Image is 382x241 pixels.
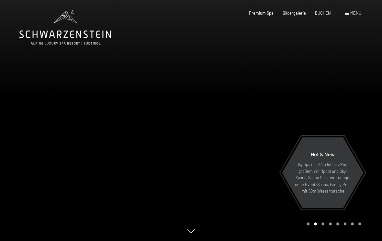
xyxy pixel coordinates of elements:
[351,222,354,225] div: Carousel Page 7
[329,222,332,225] div: Carousel Page 4
[314,222,317,225] div: Carousel Page 2 (Current Slide)
[283,10,306,16] a: Bildergalerie
[344,222,347,225] div: Carousel Page 6
[282,137,364,209] a: Hot & New Sky Spa mit 23m Infinity Pool, großem Whirlpool und Sky-Sauna, Sauna Outdoor Lounge, ne...
[311,151,335,157] span: Hot & New
[358,222,361,225] div: Carousel Page 8
[350,10,361,16] span: Menü
[249,10,274,16] a: Premium Spa
[336,222,339,225] div: Carousel Page 5
[295,161,351,194] p: Sky Spa mit 23m Infinity Pool, großem Whirlpool und Sky-Sauna, Sauna Outdoor Lounge, neue Event-S...
[307,222,310,225] div: Carousel Page 1
[321,222,324,225] div: Carousel Page 3
[315,10,331,16] a: BUCHEN
[305,222,361,225] div: Carousel Pagination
